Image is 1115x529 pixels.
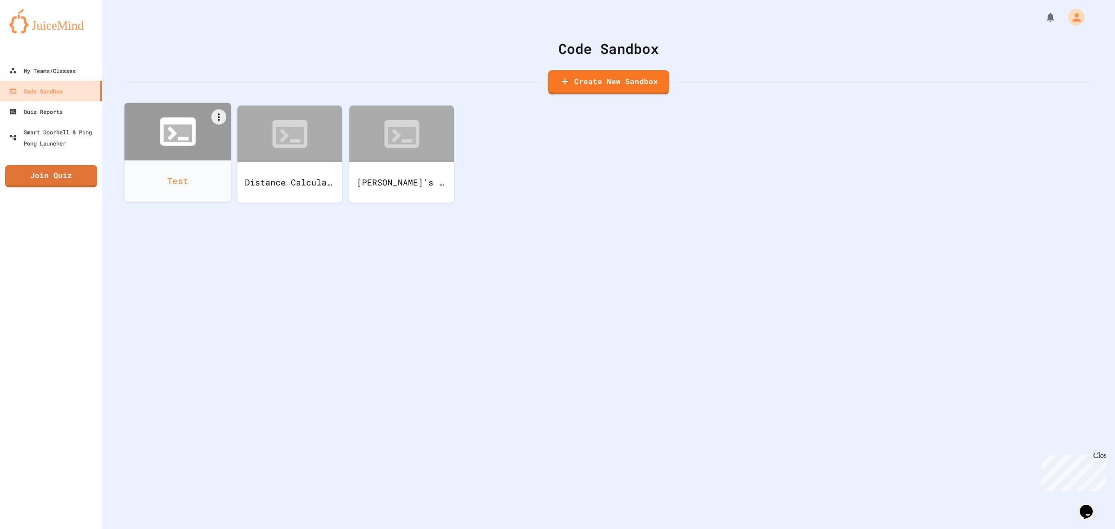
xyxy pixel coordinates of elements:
[1058,7,1087,28] div: My Account
[125,38,1092,59] div: Code Sandbox
[9,86,63,97] div: Code Sandbox
[9,106,63,117] div: Quiz Reports
[1038,451,1106,491] iframe: chat widget
[349,162,454,203] div: [PERSON_NAME]'s Biology Experiment
[548,70,669,94] a: Create New Sandbox
[9,9,93,33] img: logo-orange.svg
[1076,492,1106,520] iframe: chat widget
[125,103,231,202] a: Test
[9,65,76,76] div: My Teams/Classes
[237,106,342,203] a: Distance Calculator - [GEOGRAPHIC_DATA][PERSON_NAME]
[1028,9,1058,25] div: My Notifications
[9,126,98,149] div: Smart Doorbell & Ping Pong Launcher
[125,160,231,202] div: Test
[349,106,454,203] a: [PERSON_NAME]'s Biology Experiment
[5,165,97,187] a: Join Quiz
[237,162,342,203] div: Distance Calculator - [GEOGRAPHIC_DATA][PERSON_NAME]
[4,4,64,59] div: Chat with us now!Close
